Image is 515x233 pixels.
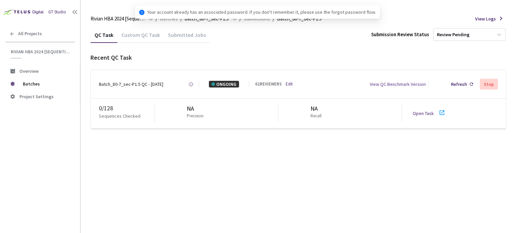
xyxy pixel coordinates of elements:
[310,104,324,113] div: NA
[310,113,322,119] p: Recall
[48,9,66,15] div: GT Studio
[209,81,239,88] div: ONGOING
[475,15,496,22] span: View Logs
[147,8,376,16] span: Your account already has an associated password. If you don't remember it, please use the forgot ...
[91,15,145,23] span: Rivian HBA 2024 [Sequential]
[99,104,155,113] div: 0 / 128
[286,81,293,88] a: Edit
[91,32,117,43] div: QC Task
[187,104,206,113] div: NA
[117,32,164,43] div: Custom QC Task
[370,81,426,88] div: View QC Benchmark Version
[187,113,204,119] p: Precision
[255,81,282,88] div: 62 REVIEWERS
[484,81,494,87] div: Stop
[99,81,163,88] div: Batch_80-7_sec-P1.5 QC - [DATE]
[19,68,39,74] span: Overview
[159,15,179,22] a: Batches
[11,49,71,55] span: Rivian HBA 2024 [Sequential]
[19,94,54,100] span: Project Settings
[139,10,145,15] span: info-circle
[437,32,469,38] div: Review Pending
[18,31,42,37] span: All Projects
[99,113,140,119] p: Sequences Checked
[91,53,506,62] div: Recent QC Task
[413,110,434,116] a: Open Task
[371,31,429,38] div: Submission Review Status
[164,32,210,43] div: Submitted Jobs
[451,81,467,88] div: Refresh
[23,77,69,91] span: Batches
[242,15,271,22] a: Submissions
